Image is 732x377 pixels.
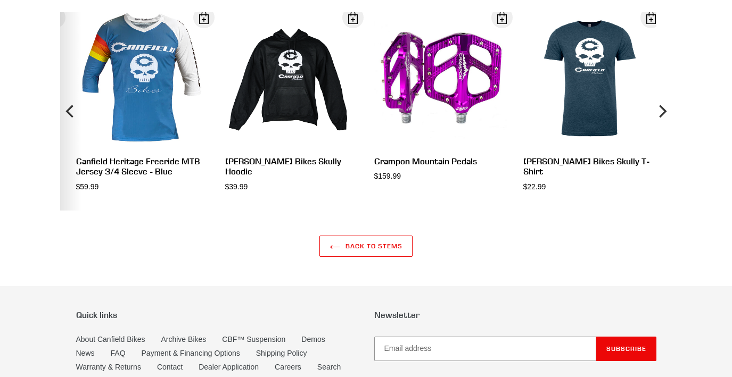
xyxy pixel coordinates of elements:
[161,335,206,344] a: Archive Bikes
[76,335,145,344] a: About Canfield Bikes
[76,310,358,320] p: Quick links
[596,337,656,361] button: Subscribe
[606,345,646,353] span: Subscribe
[301,335,325,344] a: Demos
[142,349,240,357] a: Payment & Financing Options
[157,363,183,371] a: Contact
[76,349,95,357] a: News
[317,363,341,371] a: Search
[651,12,672,210] button: Next
[199,363,259,371] a: Dealer Application
[319,236,412,257] a: Back to Stems
[374,337,596,361] input: Email address
[76,12,209,192] a: Canfield Heritage Freeride MTB Jersey 3/4 Sleeve - Blue $59.99 Open Dialog Canfield Heritage Free...
[256,349,307,357] a: Shipping Policy
[275,363,301,371] a: Careers
[374,310,656,320] p: Newsletter
[60,12,81,210] button: Previous
[76,363,141,371] a: Warranty & Returns
[222,335,285,344] a: CBF™ Suspension
[111,349,126,357] a: FAQ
